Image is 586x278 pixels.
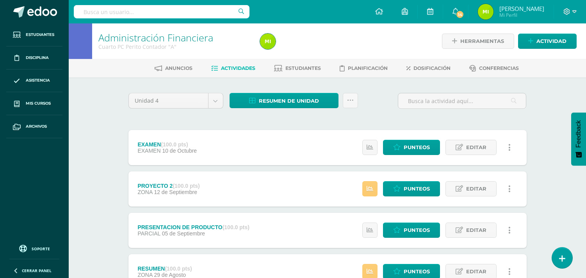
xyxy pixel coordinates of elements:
span: ZONA [137,272,152,278]
span: Unidad 4 [135,93,202,108]
span: Anuncios [165,65,192,71]
img: ad1c524e53ec0854ffe967ebba5dabc8.png [478,4,493,20]
span: Dosificación [413,65,451,71]
input: Busca un usuario... [74,5,249,18]
strong: (100.0 pts) [161,141,188,148]
span: Estudiantes [285,65,321,71]
span: Editar [466,223,486,237]
a: Punteos [383,140,440,155]
button: Feedback - Mostrar encuesta [571,112,586,166]
strong: (100.0 pts) [173,183,199,189]
a: Herramientas [442,34,514,49]
div: PRESENTACION DE PRODUCTO [137,224,249,230]
span: Mi Perfil [499,12,544,18]
span: Resumen de unidad [259,94,319,108]
a: Conferencias [469,62,519,75]
a: Actividades [211,62,255,75]
span: Editar [466,140,486,155]
span: Punteos [404,140,430,155]
span: Estudiantes [26,32,54,38]
a: Punteos [383,223,440,238]
span: ZONA [137,189,152,195]
a: Planificación [340,62,388,75]
span: Feedback [575,120,582,148]
span: Planificación [348,65,388,71]
span: 05 de Septiembre [162,230,205,237]
a: Administración Financiera [98,31,213,44]
span: Punteos [404,223,430,237]
a: Soporte [9,243,59,253]
span: 12 de Septiembre [154,189,197,195]
a: Asistencia [6,69,62,93]
span: 29 de Agosto [154,272,186,278]
span: [PERSON_NAME] [499,5,544,12]
span: Herramientas [460,34,504,48]
a: Anuncios [155,62,192,75]
span: EXAMEN [137,148,160,154]
strong: (100.0 pts) [223,224,249,230]
div: Cuarto PC Perito Contador 'A' [98,43,251,50]
span: Disciplina [26,55,49,61]
span: Actividad [536,34,566,48]
a: Archivos [6,115,62,138]
span: 14 [456,10,464,19]
a: Punteos [383,181,440,196]
a: Actividad [518,34,577,49]
div: PROYECTO 2 [137,183,199,189]
a: Estudiantes [6,23,62,46]
span: PARCIAL [137,230,160,237]
span: Editar [466,182,486,196]
span: Conferencias [479,65,519,71]
span: Mis cursos [26,100,51,107]
img: ad1c524e53ec0854ffe967ebba5dabc8.png [260,34,276,49]
a: Resumen de unidad [230,93,338,108]
input: Busca la actividad aquí... [398,93,526,109]
a: Mis cursos [6,92,62,115]
h1: Administración Financiera [98,32,251,43]
div: EXAMEN [137,141,197,148]
div: RESUMEN [137,266,192,272]
span: Actividades [221,65,255,71]
a: Dosificación [406,62,451,75]
span: 10 de Octubre [162,148,197,154]
span: Cerrar panel [22,268,52,273]
strong: (100.0 pts) [165,266,192,272]
a: Unidad 4 [129,93,223,108]
a: Estudiantes [274,62,321,75]
a: Disciplina [6,46,62,69]
span: Archivos [26,123,47,130]
span: Punteos [404,182,430,196]
span: Soporte [32,246,50,251]
span: Asistencia [26,77,50,84]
